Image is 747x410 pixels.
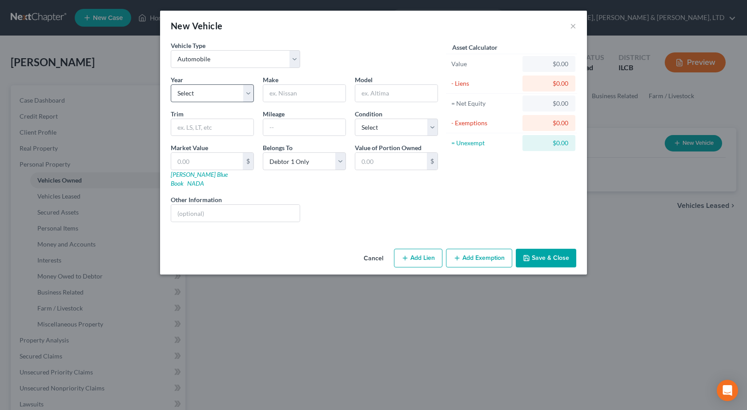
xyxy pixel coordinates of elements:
[171,153,243,170] input: 0.00
[355,75,373,84] label: Model
[263,76,278,84] span: Make
[355,109,382,119] label: Condition
[530,119,568,127] div: $0.00
[171,195,222,204] label: Other Information
[530,139,568,147] div: $0.00
[355,153,427,170] input: 0.00
[263,109,285,119] label: Mileage
[530,60,568,68] div: $0.00
[530,99,568,108] div: $0.00
[427,153,438,170] div: $
[717,380,738,401] div: Open Intercom Messenger
[451,79,518,88] div: - Liens
[187,179,204,187] a: NADA
[451,139,518,147] div: = Unexempt
[355,143,422,152] label: Value of Portion Owned
[171,205,300,222] input: (optional)
[452,43,498,52] label: Asset Calculator
[243,153,253,170] div: $
[394,249,442,267] button: Add Lien
[263,119,345,136] input: --
[451,60,518,68] div: Value
[171,143,208,152] label: Market Value
[516,249,576,267] button: Save & Close
[446,249,512,267] button: Add Exemption
[171,41,205,50] label: Vehicle Type
[451,119,518,127] div: - Exemptions
[171,119,253,136] input: ex. LS, LT, etc
[357,250,390,267] button: Cancel
[171,20,222,32] div: New Vehicle
[355,85,438,102] input: ex. Altima
[451,99,518,108] div: = Net Equity
[171,75,183,84] label: Year
[263,144,293,151] span: Belongs To
[171,109,184,119] label: Trim
[171,171,228,187] a: [PERSON_NAME] Blue Book
[570,20,576,31] button: ×
[530,79,568,88] div: $0.00
[263,85,345,102] input: ex. Nissan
